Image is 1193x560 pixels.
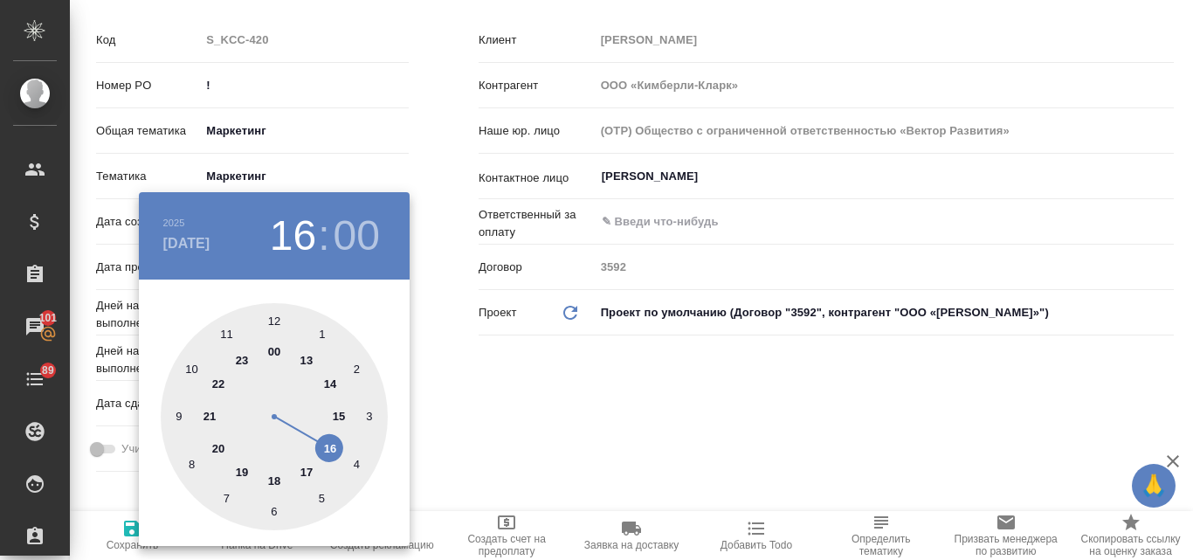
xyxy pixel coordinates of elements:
button: 16 [270,211,316,260]
h3: : [318,211,329,260]
button: [DATE] [163,233,210,254]
button: 2025 [163,218,185,228]
button: 00 [334,211,380,260]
